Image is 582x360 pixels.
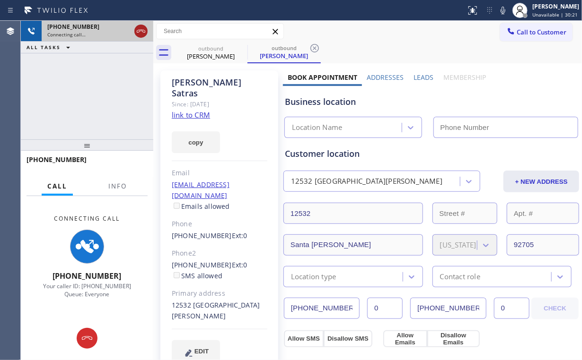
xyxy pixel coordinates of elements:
[367,73,404,82] label: Addresses
[47,31,86,38] span: Connecting call…
[494,298,529,319] input: Ext. 2
[194,348,209,355] span: EDIT
[324,330,372,347] button: Disallow SMS
[26,155,87,164] span: [PHONE_NUMBER]
[517,28,566,36] span: Call to Customer
[103,177,132,196] button: Info
[507,203,579,224] input: Apt. #
[500,23,573,41] button: Call to Customer
[172,271,222,280] label: SMS allowed
[531,298,579,319] button: CHECK
[172,219,267,230] div: Phone
[172,300,267,322] div: 12532 [GEOGRAPHIC_DATA][PERSON_NAME]
[108,182,127,190] span: Info
[283,234,423,256] input: City
[443,73,486,82] label: Membership
[172,248,267,259] div: Phone2
[248,44,320,51] div: outbound
[172,180,229,200] a: [EMAIL_ADDRESS][DOMAIN_NAME]
[172,231,232,240] a: [PHONE_NUMBER]
[172,260,232,269] a: [PHONE_NUMBER]
[410,298,486,319] input: Phone Number 2
[532,2,579,10] div: [PERSON_NAME]
[54,214,120,223] span: Connecting Call
[47,182,67,190] span: Call
[440,271,480,282] div: Contact role
[291,271,336,282] div: Location type
[43,282,131,298] span: Your caller ID: [PHONE_NUMBER] Queue: Everyone
[285,147,578,160] div: Customer location
[172,202,230,211] label: Emails allowed
[285,95,578,108] div: Business location
[77,328,97,349] button: Hang up
[134,25,148,38] button: Hang up
[157,24,283,39] input: Search
[248,42,320,62] div: Amy Satras
[42,177,73,196] button: Call
[432,203,497,224] input: Street #
[284,298,360,319] input: Phone Number
[292,122,343,133] div: Location Name
[174,272,180,278] input: SMS allowed
[172,288,267,299] div: Primary address
[383,330,427,347] button: Allow Emails
[172,131,220,153] button: copy
[496,4,510,17] button: Mute
[175,52,247,60] div: [PERSON_NAME]
[172,110,210,120] a: link to CRM
[175,45,247,52] div: outbound
[433,117,579,138] input: Phone Number
[175,42,247,63] div: Amy Satras
[414,73,433,82] label: Leads
[532,11,578,18] span: Unavailable | 30:21
[427,330,480,347] button: Disallow Emails
[21,42,79,53] button: ALL TASKS
[291,176,442,187] div: 12532 [GEOGRAPHIC_DATA][PERSON_NAME]
[232,260,247,269] span: Ext: 0
[172,99,267,110] div: Since: [DATE]
[507,234,579,256] input: ZIP
[174,203,180,209] input: Emails allowed
[367,298,403,319] input: Ext.
[248,51,320,60] div: [PERSON_NAME]
[503,171,579,192] button: + NEW ADDRESS
[283,203,423,224] input: Address
[172,77,267,99] div: [PERSON_NAME] Satras
[232,231,247,240] span: Ext: 0
[284,330,324,347] button: Allow SMS
[47,23,99,31] span: [PHONE_NUMBER]
[172,168,267,179] div: Email
[53,271,122,281] span: [PHONE_NUMBER]
[288,73,357,82] label: Book Appointment
[26,44,61,51] span: ALL TASKS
